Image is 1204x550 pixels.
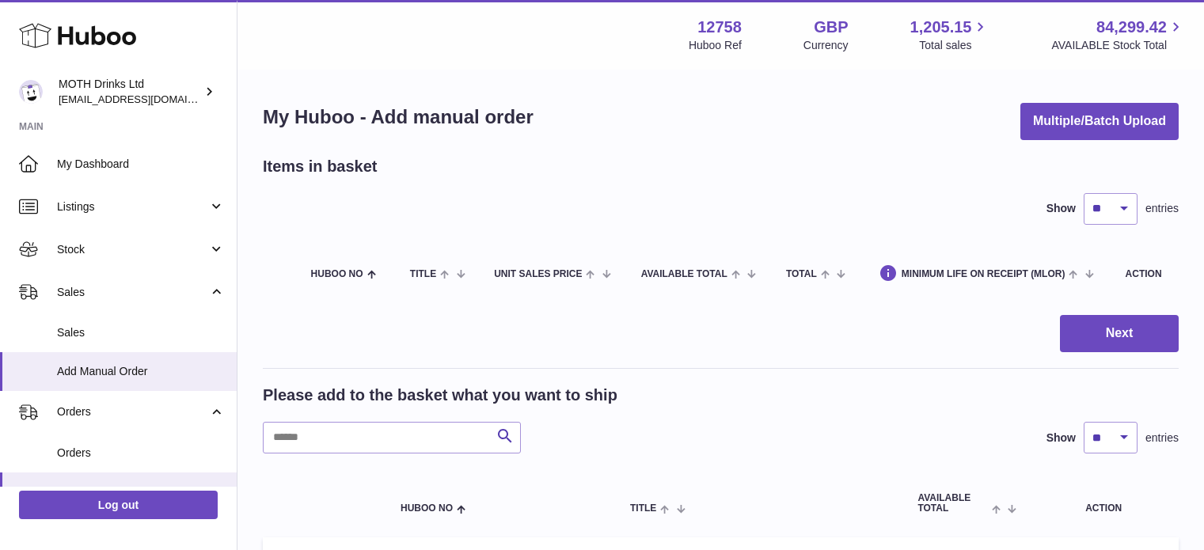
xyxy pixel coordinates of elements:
span: [EMAIL_ADDRESS][DOMAIN_NAME] [59,93,233,105]
button: Multiple/Batch Upload [1020,103,1179,140]
button: Next [1060,315,1179,352]
label: Show [1046,201,1076,216]
span: Add Manual Order [57,484,225,499]
a: 84,299.42 AVAILABLE Stock Total [1051,17,1185,53]
span: AVAILABLE Total [641,269,727,279]
span: Total sales [919,38,989,53]
div: Huboo Ref [689,38,742,53]
th: Action [1028,477,1179,529]
div: MOTH Drinks Ltd [59,77,201,107]
span: Add Manual Order [57,364,225,379]
label: Show [1046,431,1076,446]
span: Title [630,503,656,514]
h2: Items in basket [263,156,378,177]
div: Action [1126,269,1163,279]
span: AVAILABLE Total [917,493,988,514]
a: Log out [19,491,218,519]
span: Minimum Life On Receipt (MLOR) [902,269,1065,279]
span: 1,205.15 [910,17,972,38]
span: Unit Sales Price [494,269,582,279]
span: 84,299.42 [1096,17,1167,38]
span: Orders [57,404,208,419]
span: Title [410,269,436,279]
span: entries [1145,431,1179,446]
a: 1,205.15 Total sales [910,17,990,53]
span: My Dashboard [57,157,225,172]
img: orders@mothdrinks.com [19,80,43,104]
span: Stock [57,242,208,257]
strong: 12758 [697,17,742,38]
span: Huboo no [401,503,453,514]
span: Huboo no [311,269,363,279]
h2: Please add to the basket what you want to ship [263,385,617,406]
div: Currency [803,38,849,53]
span: Total [786,269,817,279]
span: Orders [57,446,225,461]
span: entries [1145,201,1179,216]
span: Sales [57,325,225,340]
span: Sales [57,285,208,300]
strong: GBP [814,17,848,38]
span: Listings [57,199,208,214]
span: AVAILABLE Stock Total [1051,38,1185,53]
h1: My Huboo - Add manual order [263,104,534,130]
